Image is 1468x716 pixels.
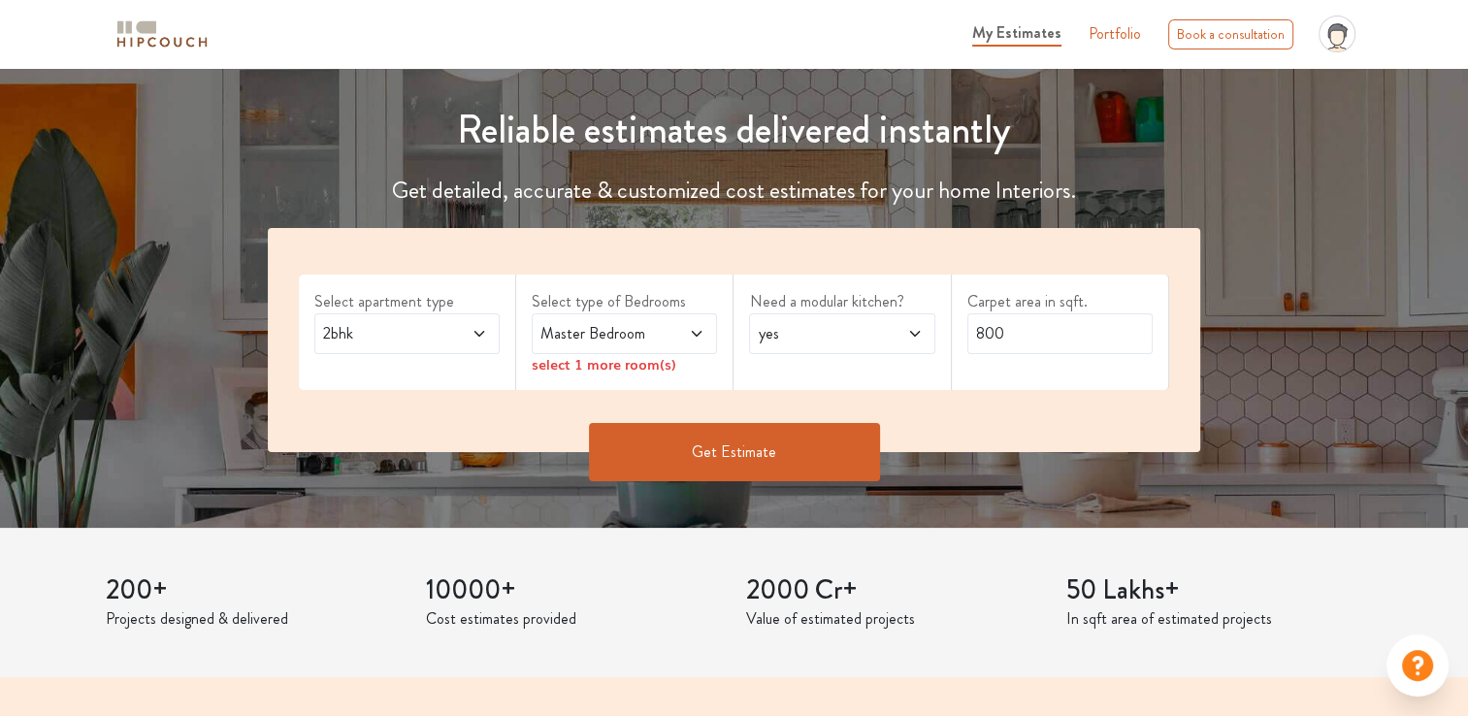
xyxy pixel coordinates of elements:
a: Portfolio [1089,22,1141,46]
span: 2bhk [319,322,445,345]
label: Need a modular kitchen? [749,290,934,313]
span: yes [754,322,880,345]
img: logo-horizontal.svg [114,17,211,51]
h3: 50 Lakhs+ [1066,574,1363,607]
span: logo-horizontal.svg [114,13,211,56]
p: Projects designed & delivered [106,607,403,631]
h3: 10000+ [426,574,723,607]
input: Enter area sqft [967,313,1153,354]
p: In sqft area of estimated projects [1066,607,1363,631]
h3: 200+ [106,574,403,607]
label: Select type of Bedrooms [532,290,717,313]
p: Value of estimated projects [746,607,1043,631]
label: Carpet area in sqft. [967,290,1153,313]
label: Select apartment type [314,290,500,313]
h1: Reliable estimates delivered instantly [256,107,1212,153]
p: Cost estimates provided [426,607,723,631]
div: select 1 more room(s) [532,354,717,374]
span: Master Bedroom [537,322,663,345]
span: My Estimates [972,21,1061,44]
h3: 2000 Cr+ [746,574,1043,607]
div: Book a consultation [1168,19,1293,49]
h4: Get detailed, accurate & customized cost estimates for your home Interiors. [256,177,1212,205]
button: Get Estimate [589,423,880,481]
